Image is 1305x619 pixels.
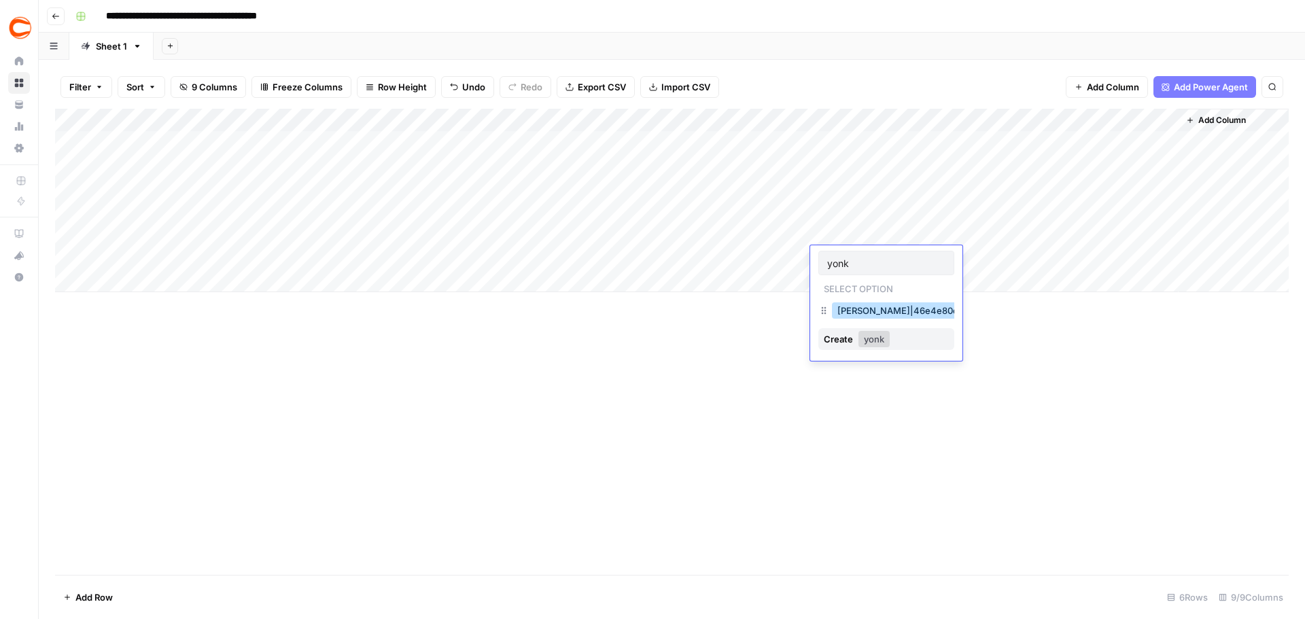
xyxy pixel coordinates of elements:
[75,590,113,604] span: Add Row
[378,80,427,94] span: Row Height
[818,279,899,296] p: Select option
[357,76,436,98] button: Row Height
[8,266,30,288] button: Help + Support
[1087,80,1139,94] span: Add Column
[441,76,494,98] button: Undo
[55,586,121,608] button: Add Row
[69,80,91,94] span: Filter
[8,223,30,245] a: AirOps Academy
[8,94,30,116] a: Your Data
[818,328,954,350] button: Createyonk
[1198,114,1246,126] span: Add Column
[462,80,485,94] span: Undo
[69,33,154,60] a: Sheet 1
[8,50,30,72] a: Home
[251,76,351,98] button: Freeze Columns
[8,72,30,94] a: Browse
[858,331,890,347] button: yonk
[8,245,30,266] button: What's new?
[1174,80,1248,94] span: Add Power Agent
[827,257,945,269] input: Search or create
[9,245,29,266] div: What's new?
[521,80,542,94] span: Redo
[661,80,710,94] span: Import CSV
[1153,76,1256,98] button: Add Power Agent
[8,137,30,159] a: Settings
[118,76,165,98] button: Sort
[818,300,954,324] div: [PERSON_NAME]|46e4e80e-b39d-49f8-a4b0-c9ead6bdd3f4
[273,80,343,94] span: Freeze Columns
[192,80,237,94] span: 9 Columns
[60,76,112,98] button: Filter
[1213,586,1289,608] div: 9/9 Columns
[8,11,30,45] button: Workspace: Covers
[1162,586,1213,608] div: 6 Rows
[557,76,635,98] button: Export CSV
[824,328,856,350] div: Create
[8,16,33,40] img: Covers Logo
[578,80,626,94] span: Export CSV
[1181,111,1251,129] button: Add Column
[832,302,1107,319] button: [PERSON_NAME]|46e4e80e-b39d-49f8-a4b0-c9ead6bdd3f4
[126,80,144,94] span: Sort
[1066,76,1148,98] button: Add Column
[500,76,551,98] button: Redo
[8,116,30,137] a: Usage
[96,39,127,53] div: Sheet 1
[640,76,719,98] button: Import CSV
[171,76,246,98] button: 9 Columns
